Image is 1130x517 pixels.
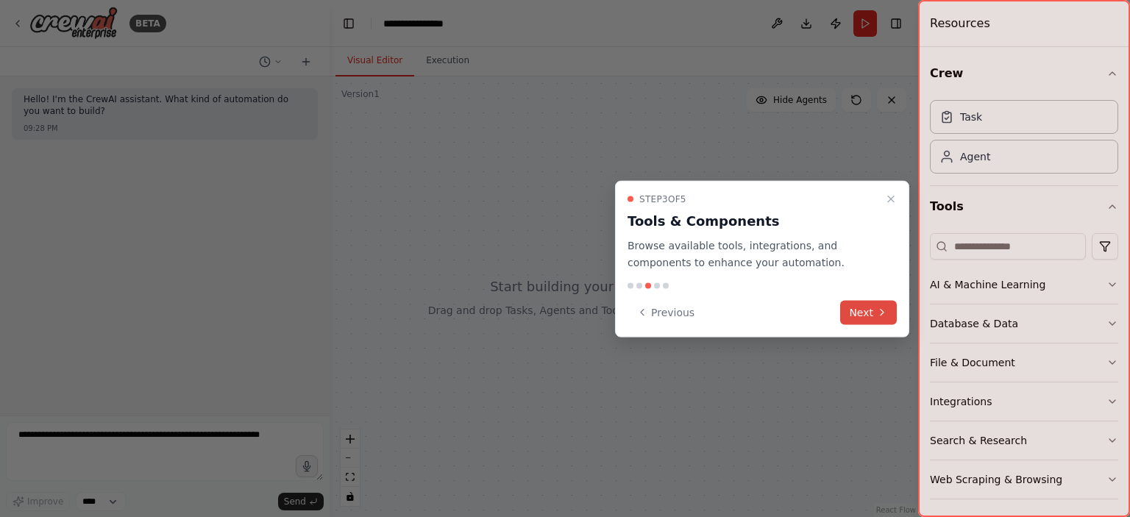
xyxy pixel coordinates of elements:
[628,300,703,324] button: Previous
[628,211,879,232] h3: Tools & Components
[639,193,686,205] span: Step 3 of 5
[882,190,900,208] button: Close walkthrough
[840,300,897,324] button: Next
[338,13,359,34] button: Hide left sidebar
[628,238,879,271] p: Browse available tools, integrations, and components to enhance your automation.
